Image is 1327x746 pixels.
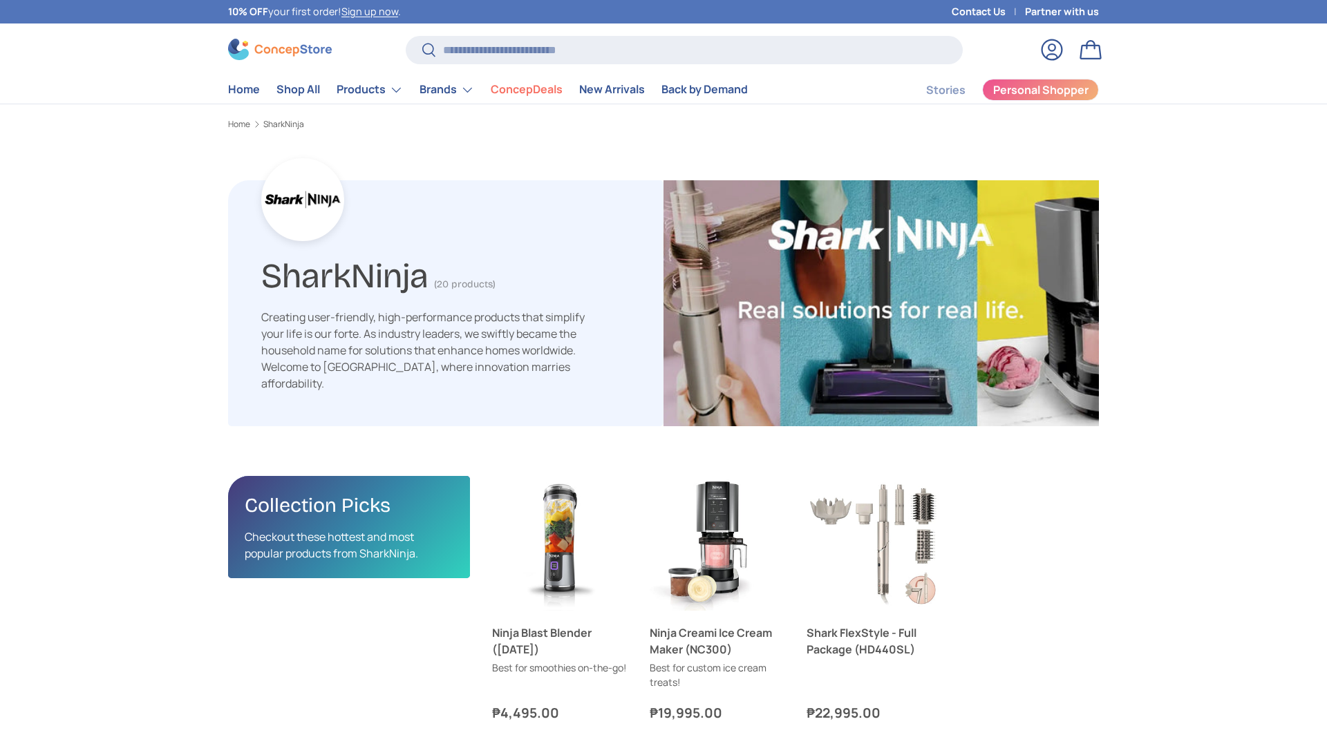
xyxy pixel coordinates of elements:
[263,120,304,128] a: SharkNinja
[228,76,748,104] nav: Primary
[420,76,474,104] a: Brands
[982,79,1099,101] a: Personal Shopper
[228,39,332,60] img: ConcepStore
[579,76,645,103] a: New Arrivals
[807,476,942,611] a: Shark FlexStyle - Full Package (HD440SL)
[261,250,429,296] h1: SharkNinja
[337,76,403,104] a: Products
[411,76,482,104] summary: Brands
[1025,4,1099,19] a: Partner with us
[491,76,563,103] a: ConcepDeals
[663,180,1099,426] img: SharkNinja
[228,118,1099,131] nav: Breadcrumbs
[650,624,785,658] a: Ninja Creami Ice Cream Maker (NC300)
[261,309,586,392] div: Creating user-friendly, high-performance products that simplify your life is our forte. As indust...
[661,76,748,103] a: Back by Demand
[276,76,320,103] a: Shop All
[228,76,260,103] a: Home
[650,476,785,611] a: Ninja Creami Ice Cream Maker (NC300)
[926,77,966,104] a: Stories
[492,476,628,611] a: Ninja Blast Blender (BC151)
[341,5,398,18] a: Sign up now
[245,492,453,518] h2: Collection Picks
[228,4,401,19] p: your first order! .
[328,76,411,104] summary: Products
[807,624,942,658] a: Shark FlexStyle - Full Package (HD440SL)
[228,120,250,128] a: Home
[245,528,453,562] p: Checkout these hottest and most popular products from SharkNinja.
[893,76,1099,104] nav: Secondary
[434,278,496,290] span: (20 products)
[993,84,1089,95] span: Personal Shopper
[952,4,1025,19] a: Contact Us
[228,5,268,18] strong: 10% OFF
[492,624,628,658] a: Ninja Blast Blender ([DATE])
